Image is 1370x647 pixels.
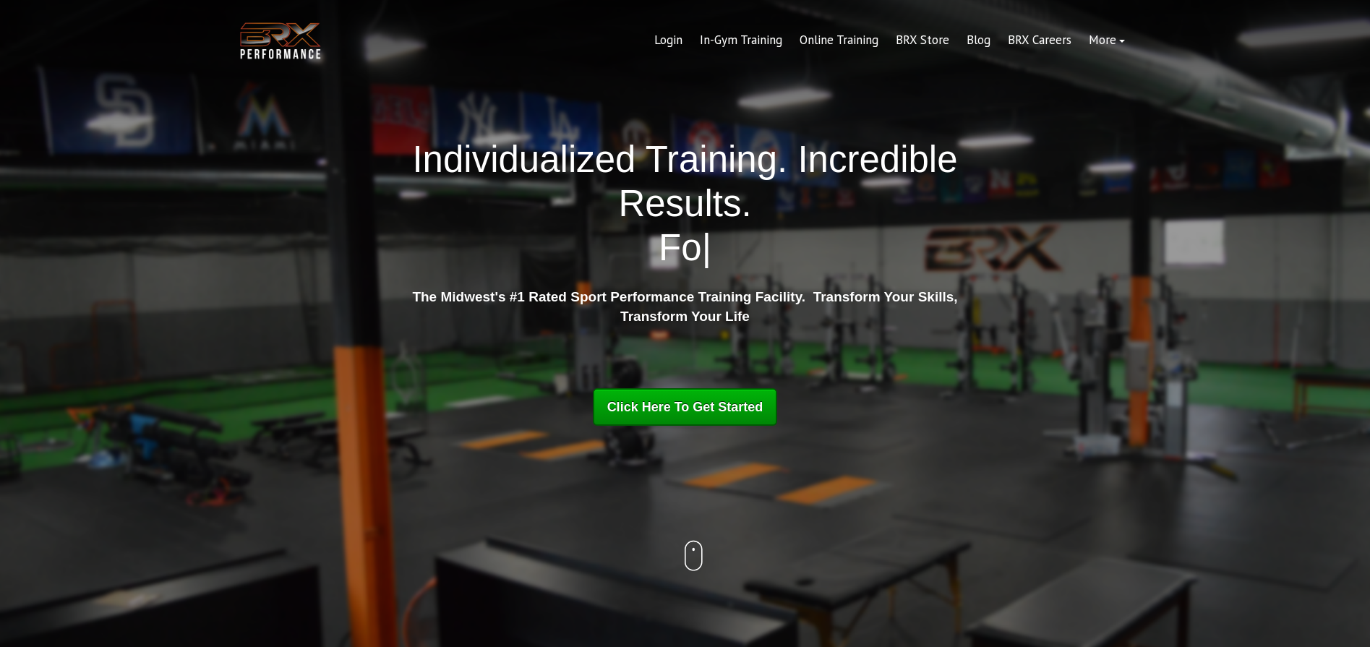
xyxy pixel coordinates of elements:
[646,23,691,58] a: Login
[659,227,702,268] span: Fo
[646,23,1134,58] div: Navigation Menu
[702,227,711,268] span: |
[407,137,964,270] h1: Individualized Training. Incredible Results.
[691,23,791,58] a: In-Gym Training
[1080,23,1134,58] a: More
[237,19,324,63] img: BRX Transparent Logo-2
[593,388,778,426] a: Click Here To Get Started
[887,23,958,58] a: BRX Store
[958,23,999,58] a: Blog
[607,400,763,414] span: Click Here To Get Started
[1298,578,1370,647] iframe: Chat Widget
[999,23,1080,58] a: BRX Careers
[412,289,957,324] strong: The Midwest's #1 Rated Sport Performance Training Facility. Transform Your Skills, Transform Your...
[791,23,887,58] a: Online Training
